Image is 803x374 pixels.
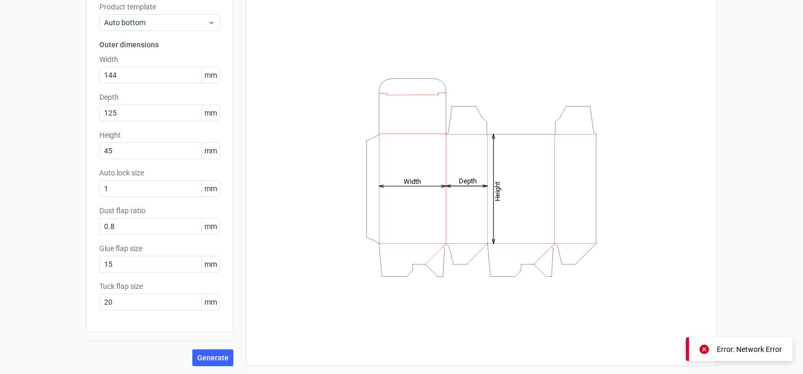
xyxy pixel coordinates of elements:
[459,177,477,185] tspan: Depth
[201,67,220,83] span: mm
[404,177,421,185] tspan: Width
[104,17,208,28] span: Auto bottom
[99,54,220,65] label: Width
[717,344,782,355] div: Error: Network Error
[99,92,220,102] label: Depth
[99,2,220,12] label: Product template
[99,281,220,292] label: Tuck flap size
[197,354,229,361] span: Generate
[201,105,220,121] span: mm
[192,349,233,366] button: Generate
[201,181,220,196] span: mm
[201,143,220,159] span: mm
[99,39,220,50] h3: Outer dimensions
[99,168,220,178] label: Auto lock size
[99,243,220,254] label: Glue flap size
[99,130,220,140] label: Height
[99,205,220,216] label: Dust flap ratio
[201,294,220,310] span: mm
[201,219,220,234] span: mm
[493,181,501,201] tspan: Height
[201,256,220,272] span: mm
